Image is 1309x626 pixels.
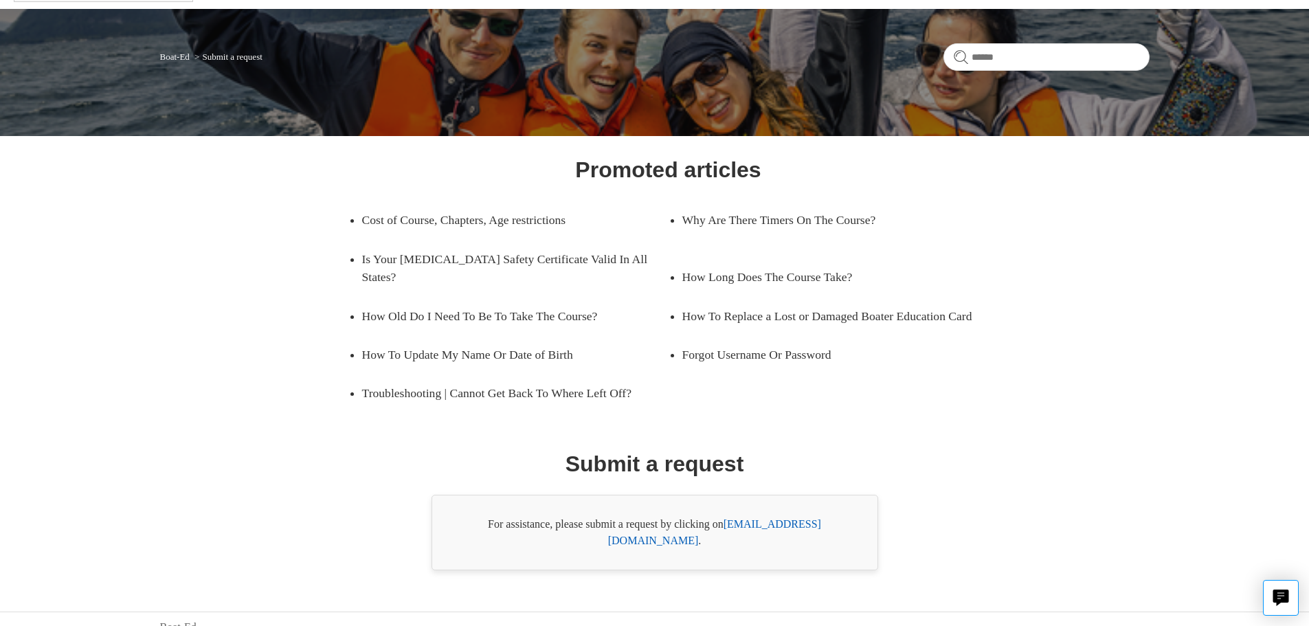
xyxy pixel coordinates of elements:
a: How To Update My Name Or Date of Birth [362,335,648,374]
a: Cost of Course, Chapters, Age restrictions [362,201,648,239]
h1: Promoted articles [575,153,761,186]
a: How Old Do I Need To Be To Take The Course? [362,297,648,335]
li: Submit a request [192,52,262,62]
a: Troubleshooting | Cannot Get Back To Where Left Off? [362,374,669,412]
div: For assistance, please submit a request by clicking on . [432,495,878,570]
button: Live chat [1263,580,1299,616]
a: Why Are There Timers On The Course? [682,201,968,239]
a: Forgot Username Or Password [682,335,968,374]
a: Boat-Ed [160,52,190,62]
li: Boat-Ed [160,52,192,62]
a: How Long Does The Course Take? [682,258,968,296]
input: Search [943,43,1150,71]
h1: Submit a request [566,447,744,480]
a: How To Replace a Lost or Damaged Boater Education Card [682,297,989,335]
a: Is Your [MEDICAL_DATA] Safety Certificate Valid In All States? [362,240,669,297]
